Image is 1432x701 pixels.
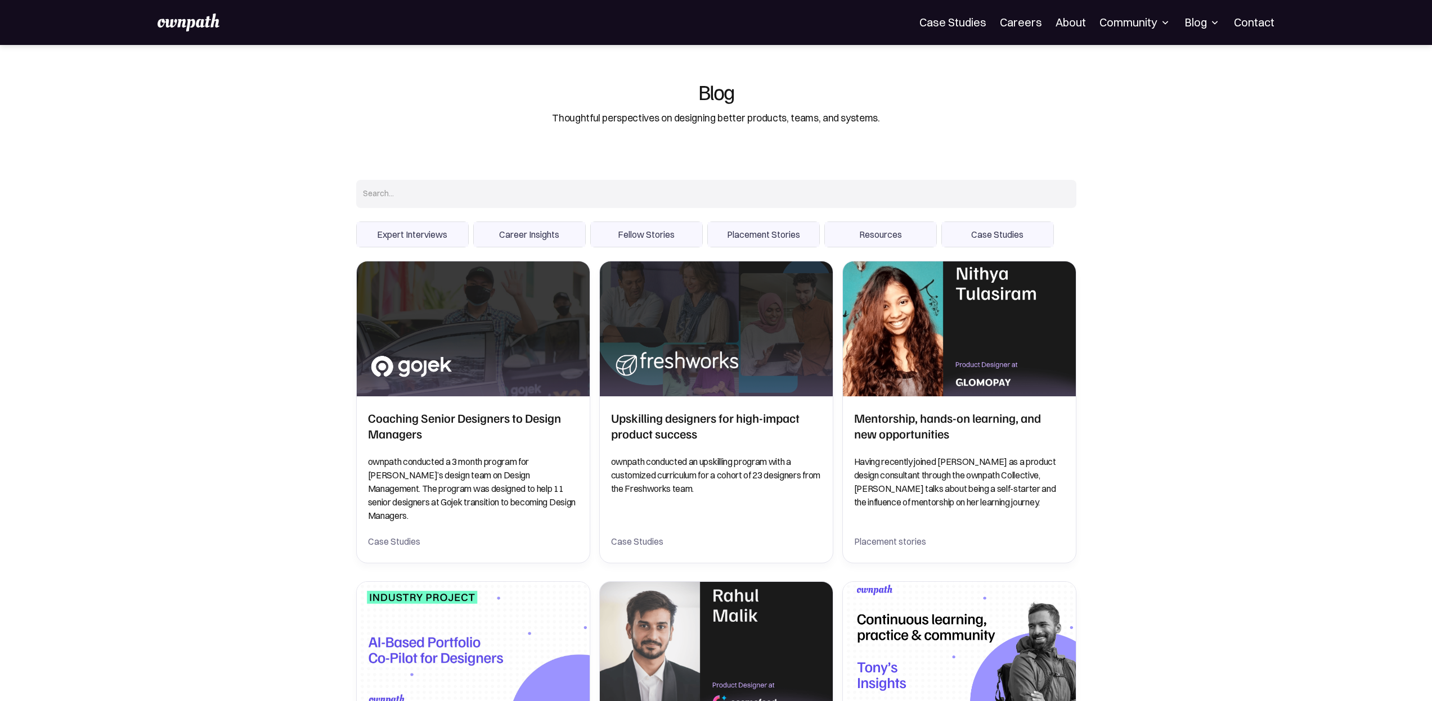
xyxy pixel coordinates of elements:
[611,533,822,549] div: Case Studies
[1099,16,1171,29] div: Community
[591,222,702,247] span: Fellow Stories
[356,221,469,247] div: 1 of 6
[825,222,936,247] span: Resources
[356,180,1076,208] input: Search...
[1234,16,1274,29] a: Contact
[473,221,586,247] div: 2 of 6
[1000,16,1042,29] a: Careers
[919,16,986,29] a: Case Studies
[707,221,820,247] div: 4 of 6
[368,410,578,441] h2: Coaching Senior Designers to Design Managers
[357,222,468,247] span: Expert Interviews
[611,410,822,441] h2: Upskilling designers for high-impact product success
[854,410,1065,441] h2: Mentorship, hands-on learning, and new opportunities
[356,221,1076,247] div: carousel
[843,261,1076,396] img: Mentorship, hands-on learning, and new opportunities
[368,533,578,549] div: Case Studies
[708,222,819,247] span: Placement Stories
[590,221,703,247] div: 3 of 6
[854,455,1065,509] p: Having recently joined [PERSON_NAME] as a product design consultant through the ownpath Collectiv...
[368,455,578,522] p: ownpath conducted a 3 month program for [PERSON_NAME]’s design team on Design Management. The pro...
[1184,16,1220,29] div: Blog
[854,533,1065,549] div: Placement stories
[357,261,590,396] img: Coaching Senior Designers to Design Managers
[942,222,1053,247] span: Case Studies
[698,81,734,102] div: Blog
[941,221,1054,247] div: 6 of 6
[356,180,1076,247] form: Search
[552,111,879,125] div: Thoughtful perspectives on designing better products, teams, and systems.
[611,455,822,495] p: ownpath conducted an upskilling program with a customized curriculum for a cohort of 23 designers...
[356,261,590,563] a: Coaching Senior Designers to Design ManagersCoaching Senior Designers to Design Managersownpath c...
[474,222,585,247] span: Career Insights
[824,221,937,247] div: 5 of 6
[842,261,1076,563] a: Mentorship, hands-on learning, and new opportunitiesMentorship, hands-on learning, and new opport...
[600,261,833,396] img: Upskilling designers for high-impact product success
[1056,16,1086,29] a: About
[599,261,833,563] a: Upskilling designers for high-impact product successUpskilling designers for high-impact product ...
